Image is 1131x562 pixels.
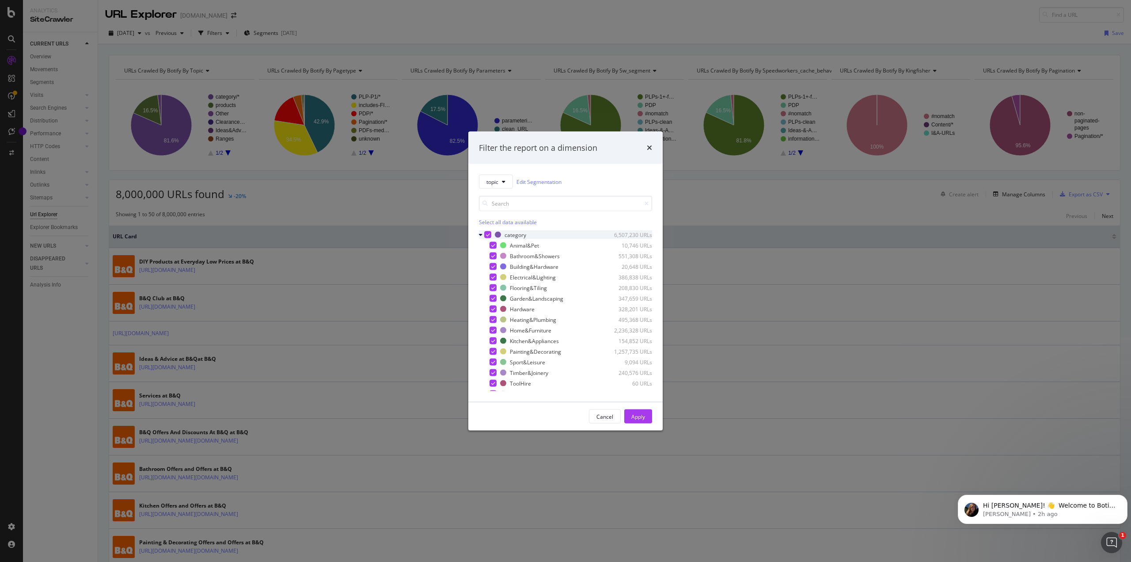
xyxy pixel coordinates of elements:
div: 328,201 URLs [609,305,652,313]
div: 208,830 URLs [609,284,652,291]
div: 6,507,230 URLs [609,231,652,238]
div: 1,257,735 URLs [609,348,652,355]
div: 240,576 URLs [609,369,652,376]
span: 1 [1119,532,1126,539]
iframe: Intercom live chat [1101,532,1122,553]
div: 495,368 URLs [609,316,652,323]
div: Painting&Decorating [510,348,561,355]
button: Apply [624,409,652,424]
div: Electrical&Lighting [510,273,556,281]
div: Bathroom&Showers [510,252,560,260]
input: Search [479,196,652,211]
div: 347,659 URLs [609,294,652,302]
div: Filter the report on a dimension [479,142,597,153]
div: Sport&Leisure [510,358,545,366]
div: Cancel [596,413,613,420]
button: Cancel [589,409,621,424]
div: Heating&Plumbing [510,316,556,323]
div: times [647,142,652,153]
div: modal [468,131,663,431]
div: Flooring&Tiling [510,284,547,291]
div: Animal&Pet [510,241,539,249]
div: 551,308 URLs [609,252,652,260]
div: Garden&Landscaping [510,294,563,302]
div: Timber&Joinery [510,369,548,376]
div: Building&Hardware [510,263,558,270]
button: topic [479,175,513,189]
div: 258,987 URLs [609,390,652,398]
iframe: Intercom notifications message [954,476,1131,538]
div: 2,236,328 URLs [609,326,652,334]
div: 386,838 URLs [609,273,652,281]
div: Select all data available [479,218,652,226]
div: 60 URLs [609,379,652,387]
div: 20,648 URLs [609,263,652,270]
div: category [505,231,526,238]
div: Apply [631,413,645,420]
span: topic [486,178,498,185]
div: 9,094 URLs [609,358,652,366]
div: Kitchen&Appliances [510,337,559,344]
a: Edit Segmentation [516,177,562,186]
div: ToolHire [510,379,531,387]
div: 154,852 URLs [609,337,652,344]
div: Home&Furniture [510,326,551,334]
div: Tools&Equipment [510,390,554,398]
div: Hardware [510,305,535,313]
div: 10,746 URLs [609,241,652,249]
